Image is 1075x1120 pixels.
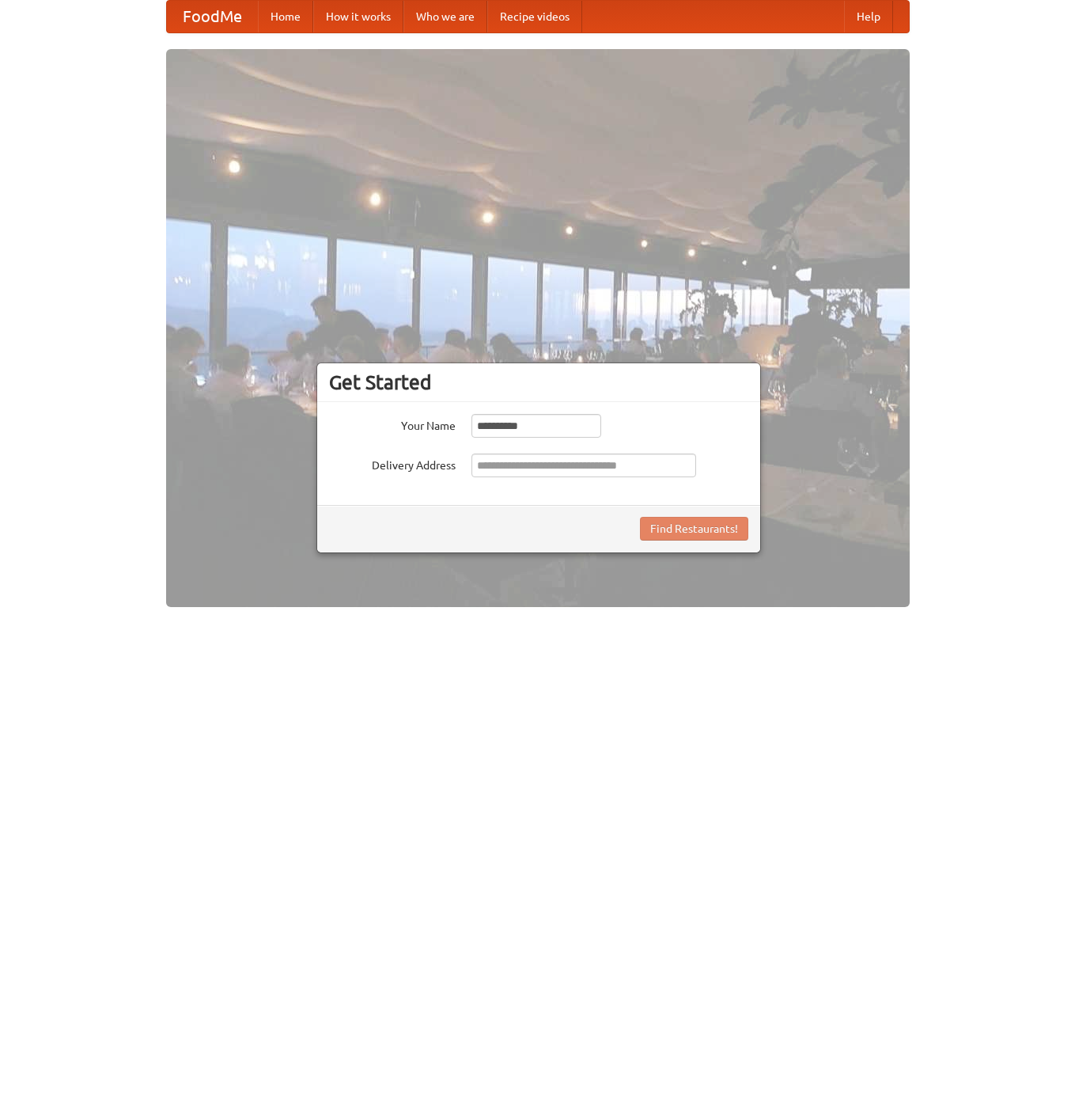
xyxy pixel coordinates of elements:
[487,1,582,32] a: Recipe videos
[329,370,748,394] h3: Get Started
[258,1,313,32] a: Home
[313,1,403,32] a: How it works
[403,1,487,32] a: Who we are
[329,454,456,473] label: Delivery Address
[640,517,748,541] button: Find Restaurants!
[167,1,258,32] a: FoodMe
[844,1,893,32] a: Help
[329,414,456,434] label: Your Name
